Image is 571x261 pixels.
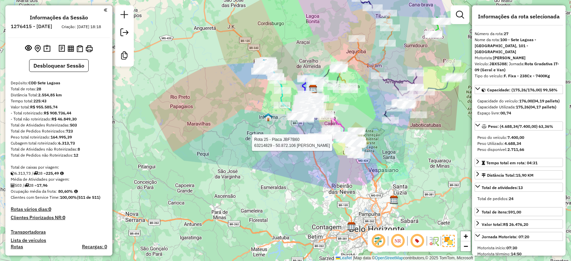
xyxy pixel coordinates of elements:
[46,171,59,176] strong: 225,49
[486,160,538,165] span: Tempo total em rota: 04:31
[488,124,553,129] span: Peso: (4.688,34/7.400,00) 63,36%
[464,242,468,250] span: −
[532,98,560,103] strong: (04,19 pallets)
[84,44,94,54] button: Imprimir Rotas
[37,183,47,188] strong: 17,96
[33,43,42,54] button: Centralizar mapa no depósito ou ponto de apoio
[44,110,71,115] strong: R$ 908.736,44
[264,113,273,121] img: Inhauma
[475,170,563,179] a: Distância Total:15,90 KM
[477,251,560,257] div: Motorista término:
[60,171,64,175] i: Meta Caixas/viagem: 224,40 Diferença: 1,09
[11,164,107,170] div: Total de caixas por viagem:
[349,127,366,134] div: Atividade não roteirizada - BRUNO HENRIQUE CASSIMIRO FONSECA
[390,233,406,249] span: Ocultar NR
[11,215,107,221] h4: Clientes Priorizados NR:
[370,233,386,249] span: Exibir deslocamento
[33,171,38,175] i: Total de rotas
[334,255,475,261] div: Map data © contributors,© 2025 TomTom, Microsoft
[11,171,15,175] i: Cubagem total roteirizado
[11,86,107,92] div: Total de rotas:
[506,245,517,250] strong: 07:30
[309,92,318,101] img: CDD Sete Lagoas
[507,147,524,152] strong: 2.711,66
[475,55,563,61] div: Motorista:
[516,104,529,109] strong: 175,26
[390,195,398,204] img: CDD Santa Luzia
[51,135,72,140] strong: 164.995,39
[11,110,107,116] div: - Total roteirizado:
[507,135,524,140] strong: 7.400,00
[453,8,467,21] a: Exibir filtros
[11,140,107,146] div: Cubagem total roteirizado:
[11,128,107,134] div: Total de Pedidos Roteirizados:
[489,61,506,66] strong: JBX5J88
[504,73,550,78] strong: F. Fixa - 238Cx - 7400Kg
[375,256,403,260] a: OpenStreetMap
[519,98,532,103] strong: 176,00
[482,209,521,215] div: Total de itens:
[504,31,508,36] strong: 27
[11,122,107,128] div: Total de Atividades Roteirizadas:
[11,146,107,152] div: Total de Atividades não Roteirizadas:
[475,95,563,119] div: Capacidade: (175,26/176,00) 99,58%
[487,87,558,92] span: Capacidade: (175,26/176,00) 99,58%
[63,214,65,221] strong: 0
[74,189,78,193] em: Média calculada utilizando a maior ocupação (%Peso ou %Cubagem) de cada rota da sessão. Rotas cro...
[11,244,23,250] a: Rotas
[503,222,528,227] strong: R$ 26.476,20
[24,43,33,54] button: Exibir sessão original
[477,147,560,153] div: Peso disponível:
[348,128,364,135] div: Atividade não roteirizada - DIRLENE TEFF DE SOUZA TEODORO
[475,242,563,260] div: Jornada Motorista: 07:20
[461,241,471,251] a: Zoom out
[475,37,536,54] strong: 100 - Sete Lagoas - [GEOGRAPHIC_DATA], 101 - [GEOGRAPHIC_DATA]
[11,104,107,110] div: Valor total:
[28,80,60,85] strong: CDD Sete Lagoas
[475,73,563,79] div: Tipo do veículo:
[347,222,356,231] img: CDD Contagem
[74,153,78,158] strong: 12
[475,37,563,55] div: Nome da rota:
[464,232,468,240] span: +
[504,141,521,146] strong: 4.688,34
[511,251,521,256] strong: 14:50
[529,104,556,109] strong: (04,17 pallets)
[347,151,364,158] div: Atividade não roteirizada - WILIAN CASSIMIRO ROCHA 07459837660
[11,98,107,104] div: Tempo total:
[11,170,107,176] div: 6.313,73 / 28 =
[482,222,528,228] div: Valor total:
[353,256,354,260] span: |
[443,235,455,247] img: Exibir/Ocultar setores
[475,232,563,241] a: Jornada Motorista: 07:20
[482,185,523,190] span: Total de atividades:
[475,61,563,73] div: Veículo:
[11,195,60,200] span: Clientes com Service Time:
[461,231,471,241] a: Zoom in
[482,172,534,178] div: Distância Total:
[11,182,107,188] div: 503 / 28 =
[475,207,563,216] a: Total de itens:591,00
[429,236,439,246] img: Fluxo de ruas
[475,158,563,167] a: Tempo total em rota: 04:31
[30,14,88,21] h4: Informações da Sessão
[354,152,370,159] div: Atividade não roteirizada - MARLON VIEIRA OSORIO
[477,141,560,147] div: Peso Utilizado:
[24,183,29,187] i: Total de rotas
[11,206,107,212] h4: Rotas vários dias:
[75,44,84,54] button: Visualizar Romaneio
[11,176,107,182] div: Média de Atividades por viagem:
[58,189,73,194] strong: 80,60%
[59,24,104,30] div: Criação: [DATE] 18:18
[29,59,89,72] button: Desbloquear Sessão
[30,104,58,109] strong: R$ 955.585,74
[11,80,107,86] div: Depósito:
[410,111,427,118] div: Atividade não roteirizada - SILVANA MARQUES
[11,189,57,194] span: Ocupação média da frota:
[11,23,52,29] h6: 1276415 - [DATE]
[52,116,77,121] strong: R$ 46.849,30
[477,196,560,202] div: Total de pedidos:
[518,185,523,190] strong: 13
[477,104,560,110] div: Capacidade Utilizada:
